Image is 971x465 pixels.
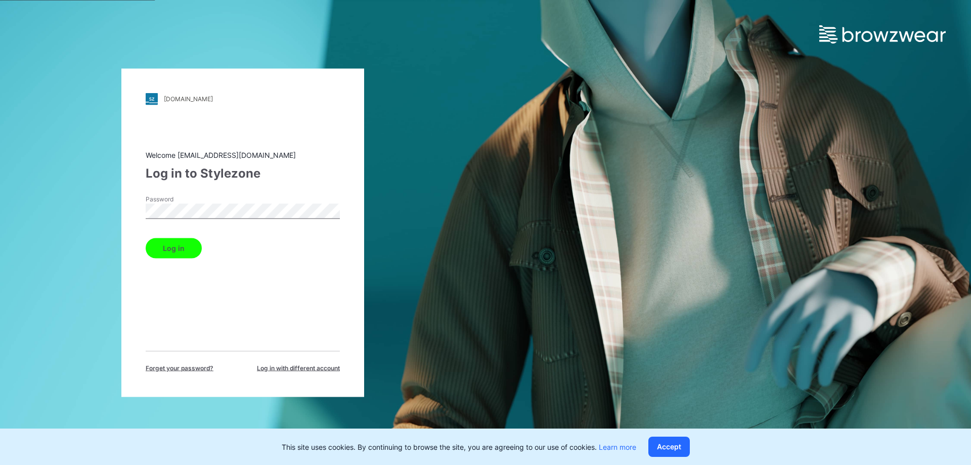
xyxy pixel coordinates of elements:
div: [DOMAIN_NAME] [164,95,213,103]
div: Log in to Stylezone [146,164,340,182]
img: browzwear-logo.e42bd6dac1945053ebaf764b6aa21510.svg [819,25,946,44]
a: [DOMAIN_NAME] [146,93,340,105]
label: Password [146,194,216,203]
button: Log in [146,238,202,258]
button: Accept [648,437,690,457]
span: Log in with different account [257,363,340,372]
div: Welcome [EMAIL_ADDRESS][DOMAIN_NAME] [146,149,340,160]
a: Learn more [599,443,636,451]
img: stylezone-logo.562084cfcfab977791bfbf7441f1a819.svg [146,93,158,105]
p: This site uses cookies. By continuing to browse the site, you are agreeing to our use of cookies. [282,442,636,452]
span: Forget your password? [146,363,213,372]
